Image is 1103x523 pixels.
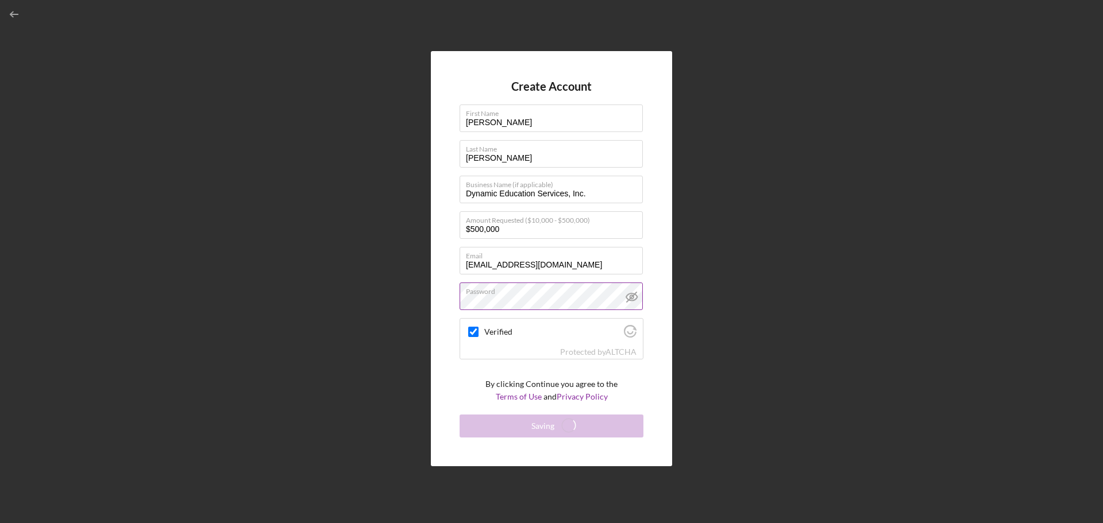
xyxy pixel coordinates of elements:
label: First Name [466,105,643,118]
div: Saving [531,414,554,437]
div: Protected by [560,347,637,357]
button: Saving [460,414,643,437]
a: Terms of Use [496,392,542,401]
label: Email [466,247,643,260]
a: Visit Altcha.org [624,330,637,339]
label: Last Name [466,141,643,153]
h4: Create Account [511,80,592,93]
a: Visit Altcha.org [606,347,637,357]
a: Privacy Policy [557,392,608,401]
p: By clicking Continue you agree to the and [485,378,618,404]
label: Amount Requested ($10,000 - $500,000) [466,212,643,224]
label: Password [466,283,643,296]
label: Business Name (if applicable) [466,176,643,189]
label: Verified [484,327,620,336]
